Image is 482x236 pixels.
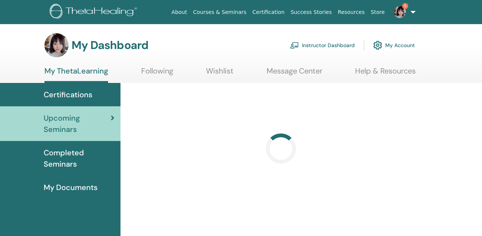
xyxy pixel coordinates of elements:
a: About [168,5,190,19]
span: Upcoming Seminars [44,112,111,135]
a: Wishlist [206,66,233,81]
a: Following [141,66,173,81]
a: Store [368,5,388,19]
a: Resources [335,5,368,19]
span: 5 [402,3,408,9]
a: Certification [249,5,287,19]
a: Instructor Dashboard [290,37,355,54]
img: logo.png [50,4,140,21]
img: default.jpg [44,33,69,57]
a: Success Stories [288,5,335,19]
img: default.jpg [394,6,406,18]
a: Help & Resources [355,66,416,81]
img: chalkboard-teacher.svg [290,42,299,49]
span: My Documents [44,182,98,193]
span: Completed Seminars [44,147,114,170]
a: My Account [373,37,415,54]
span: Certifications [44,89,92,100]
a: Courses & Seminars [190,5,250,19]
h3: My Dashboard [72,38,148,52]
img: cog.svg [373,39,382,52]
a: My ThetaLearning [44,66,108,83]
a: Message Center [267,66,322,81]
